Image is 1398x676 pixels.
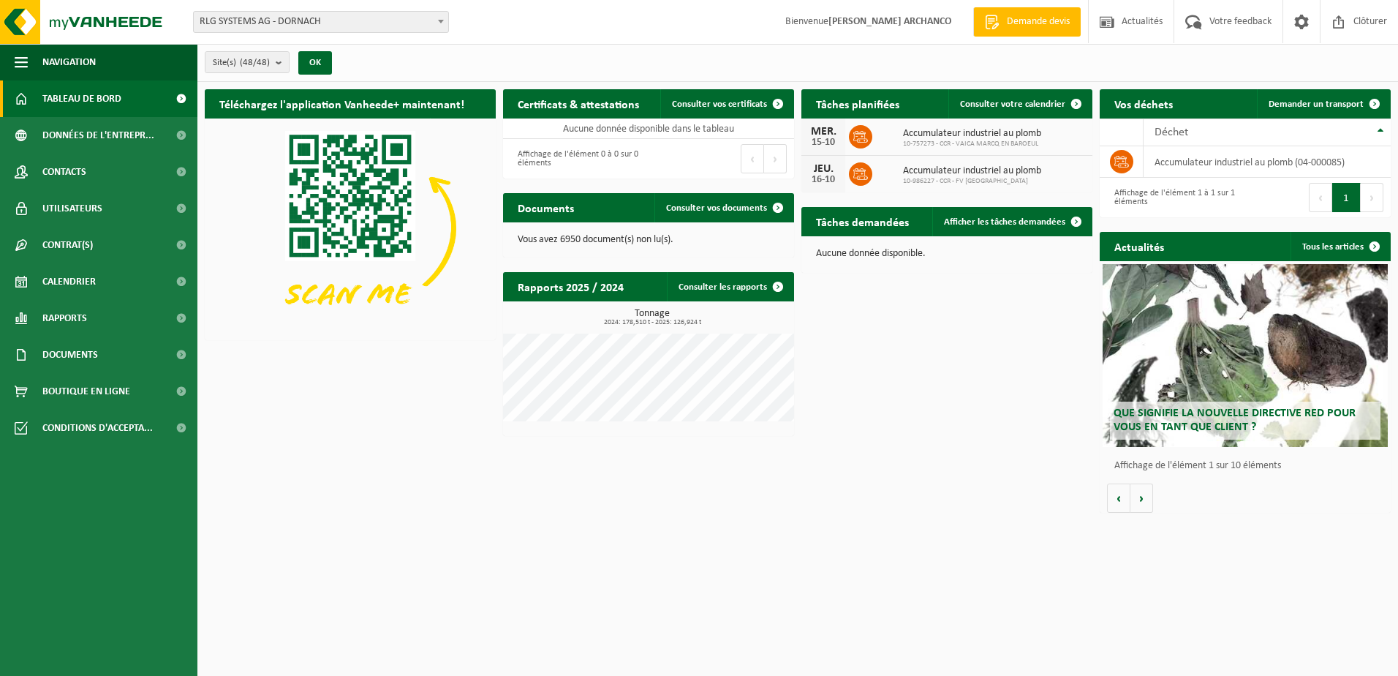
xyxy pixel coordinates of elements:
[903,177,1041,186] span: 10-986227 - CCR - FV [GEOGRAPHIC_DATA]
[503,193,589,222] h2: Documents
[903,165,1041,177] span: Accumulateur industriel au plomb
[42,44,96,80] span: Navigation
[194,12,448,32] span: RLG SYSTEMS AG - DORNACH
[809,138,838,148] div: 15-10
[42,300,87,337] span: Rapports
[903,140,1041,149] span: 10-757273 - CCR - VAICA MARCQ EN BAROEUL
[828,16,951,27] strong: [PERSON_NAME] ARCHANCO
[213,52,270,74] span: Site(s)
[510,143,641,175] div: Affichage de l'élément 0 à 0 sur 0 éléments
[801,207,923,236] h2: Tâches demandées
[948,89,1091,119] a: Consulter votre calendrier
[809,175,838,185] div: 16-10
[1361,183,1383,212] button: Next
[205,119,496,337] img: Download de VHEPlus App
[1155,127,1188,138] span: Déchet
[1114,461,1383,471] p: Affichage de l'élément 1 sur 10 éléments
[741,144,764,173] button: Previous
[205,89,479,118] h2: Téléchargez l'application Vanheede+ maintenant!
[1107,484,1130,513] button: Vorige
[42,227,93,263] span: Contrat(s)
[654,193,793,222] a: Consulter vos documents
[518,235,779,245] p: Vous avez 6950 document(s) non lu(s).
[960,99,1065,109] span: Consulter votre calendrier
[672,99,767,109] span: Consulter vos certificats
[510,319,794,326] span: 2024: 178,510 t - 2025: 126,924 t
[42,80,121,117] span: Tableau de bord
[1269,99,1364,109] span: Demander un transport
[932,207,1091,236] a: Afficher les tâches demandées
[42,190,102,227] span: Utilisateurs
[816,249,1078,259] p: Aucune donnée disponible.
[809,163,838,175] div: JEU.
[1103,264,1388,447] a: Que signifie la nouvelle directive RED pour vous en tant que client ?
[42,117,154,154] span: Données de l'entrepr...
[1130,484,1153,513] button: Volgende
[42,263,96,300] span: Calendrier
[42,154,86,190] span: Contacts
[193,11,449,33] span: RLG SYSTEMS AG - DORNACH
[1332,183,1361,212] button: 1
[1107,181,1238,214] div: Affichage de l'élément 1 à 1 sur 1 éléments
[205,51,290,73] button: Site(s)(48/48)
[298,51,332,75] button: OK
[973,7,1081,37] a: Demande devis
[1309,183,1332,212] button: Previous
[510,309,794,326] h3: Tonnage
[240,58,270,67] count: (48/48)
[667,272,793,301] a: Consulter les rapports
[42,373,130,410] span: Boutique en ligne
[1257,89,1389,119] a: Demander un transport
[503,89,654,118] h2: Certificats & attestations
[944,217,1065,227] span: Afficher les tâches demandées
[7,644,244,676] iframe: chat widget
[903,128,1041,140] span: Accumulateur industriel au plomb
[503,119,794,139] td: Aucune donnée disponible dans le tableau
[1291,232,1389,261] a: Tous les articles
[666,203,767,213] span: Consulter vos documents
[42,410,153,446] span: Conditions d'accepta...
[42,337,98,373] span: Documents
[764,144,787,173] button: Next
[809,126,838,138] div: MER.
[1144,146,1391,178] td: accumulateur industriel au plomb (04-000085)
[503,272,638,301] h2: Rapports 2025 / 2024
[1100,89,1187,118] h2: Vos déchets
[1114,408,1356,433] span: Que signifie la nouvelle directive RED pour vous en tant que client ?
[1003,15,1073,29] span: Demande devis
[1100,232,1179,260] h2: Actualités
[801,89,914,118] h2: Tâches planifiées
[660,89,793,119] a: Consulter vos certificats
